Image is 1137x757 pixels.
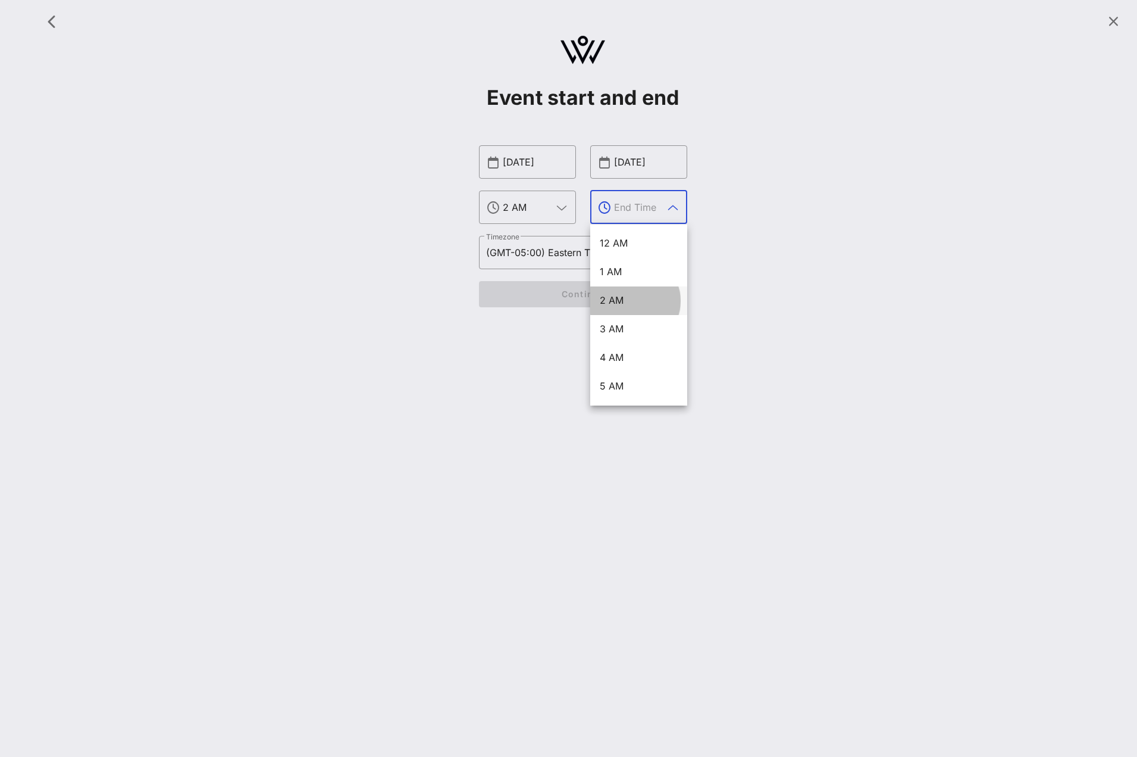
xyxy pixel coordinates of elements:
div: 12 AM [600,238,678,249]
div: 3 AM [600,323,678,335]
div: 4 AM [600,352,678,363]
div: 1 AM [600,266,678,278]
button: prepend icon [488,157,499,169]
button: prepend icon [599,157,610,169]
input: Start Time [503,198,552,217]
div: 5 AM [600,381,678,392]
h1: Event start and end [479,86,687,110]
input: End Time [614,198,663,217]
label: Timezone [486,232,519,241]
div: 2 AM [600,295,678,306]
img: logo.svg [560,36,605,64]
